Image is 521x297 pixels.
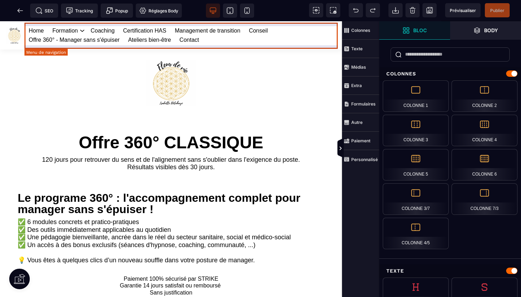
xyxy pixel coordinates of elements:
a: Home [29,5,44,14]
strong: Autre [351,120,363,125]
div: Colonne 1 [383,80,449,112]
text: Paiement 100% sécurisé par STRIKE Garantie 14 jours satisfait ou remboursé Sans justification [18,252,324,276]
a: Management de transition [175,5,240,14]
span: Capture d'écran [326,3,340,17]
span: Défaire [349,3,363,17]
a: Offre 360° - Manager sans s'épuiser [29,14,119,23]
span: Voir bureau [206,4,220,18]
div: Colonne 3/7 [383,183,449,215]
div: Colonne 3 [383,115,449,146]
span: Autre [342,113,379,132]
strong: Paiement [351,138,370,143]
text: 120 jours pour retrouver du sens et de l'alignement sans s'oublier dans l'exigence du poste. Résu... [19,133,323,152]
span: Favicon [136,4,182,18]
span: Voir les composants [309,3,323,17]
strong: Colonnes [351,28,370,33]
strong: Personnalisé [351,157,378,162]
span: Popup [106,7,128,14]
span: Retour [13,4,27,18]
span: Créer une alerte modale [101,4,133,18]
span: Réglages Body [139,7,178,14]
span: Nettoyage [405,3,420,17]
div: Colonne 7/3 [452,183,517,215]
span: Prévisualiser [450,8,476,13]
strong: Bloc [413,28,427,33]
strong: Extra [351,83,362,88]
a: Formation [52,5,78,14]
strong: Formulaires [351,101,376,107]
div: Texte [379,264,521,278]
span: Texte [342,40,379,58]
span: Voir mobile [240,4,254,18]
span: Tracking [66,7,93,14]
div: Colonne 5 [383,149,449,181]
span: Enregistrer le contenu [485,3,510,17]
span: Voir tablette [223,4,237,18]
a: Contact [179,14,199,23]
span: Médias [342,58,379,76]
strong: Texte [351,46,363,51]
span: Ouvrir les calques [450,21,521,40]
span: SEO [35,7,53,14]
strong: Médias [351,64,366,70]
text: ✅ 6 modules concrets et pratico-pratiques ✅ Des outils immédiatement applicables au quotidien ✅ U... [18,195,324,252]
span: Code de suivi [61,4,98,18]
text: Le programe 360° : l'accompagnement complet pour manager sans s'épuiser ! [18,169,324,195]
span: Afficher les vues [379,138,386,159]
strong: Body [484,28,498,33]
div: Colonnes [379,67,521,80]
img: https://sasu-fleur-de-vie.metaforma.io/home [6,6,23,23]
a: Coaching [91,5,115,14]
span: Personnalisé [342,150,379,169]
span: Formulaires [342,95,379,113]
a: Ateliers bien-être [128,14,171,23]
div: Colonne 2 [452,80,517,112]
span: Ouvrir les blocs [379,21,450,40]
span: Rétablir [366,3,380,17]
div: Colonne 4/5 [383,218,449,249]
div: Colonne 4 [452,115,517,146]
span: Métadata SEO [30,4,58,18]
img: fddb039ee2cd576d9691c5ef50e92217_Logo.png [146,39,196,85]
span: Enregistrer [422,3,437,17]
span: Publier [490,8,504,13]
div: Colonne 6 [452,149,517,181]
span: Paiement [342,132,379,150]
a: Conseil [249,5,268,14]
span: Importer [388,3,403,17]
a: Certification HAS [123,5,166,14]
span: Colonnes [342,21,379,40]
span: Extra [342,76,379,95]
span: Aperçu [445,3,481,17]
